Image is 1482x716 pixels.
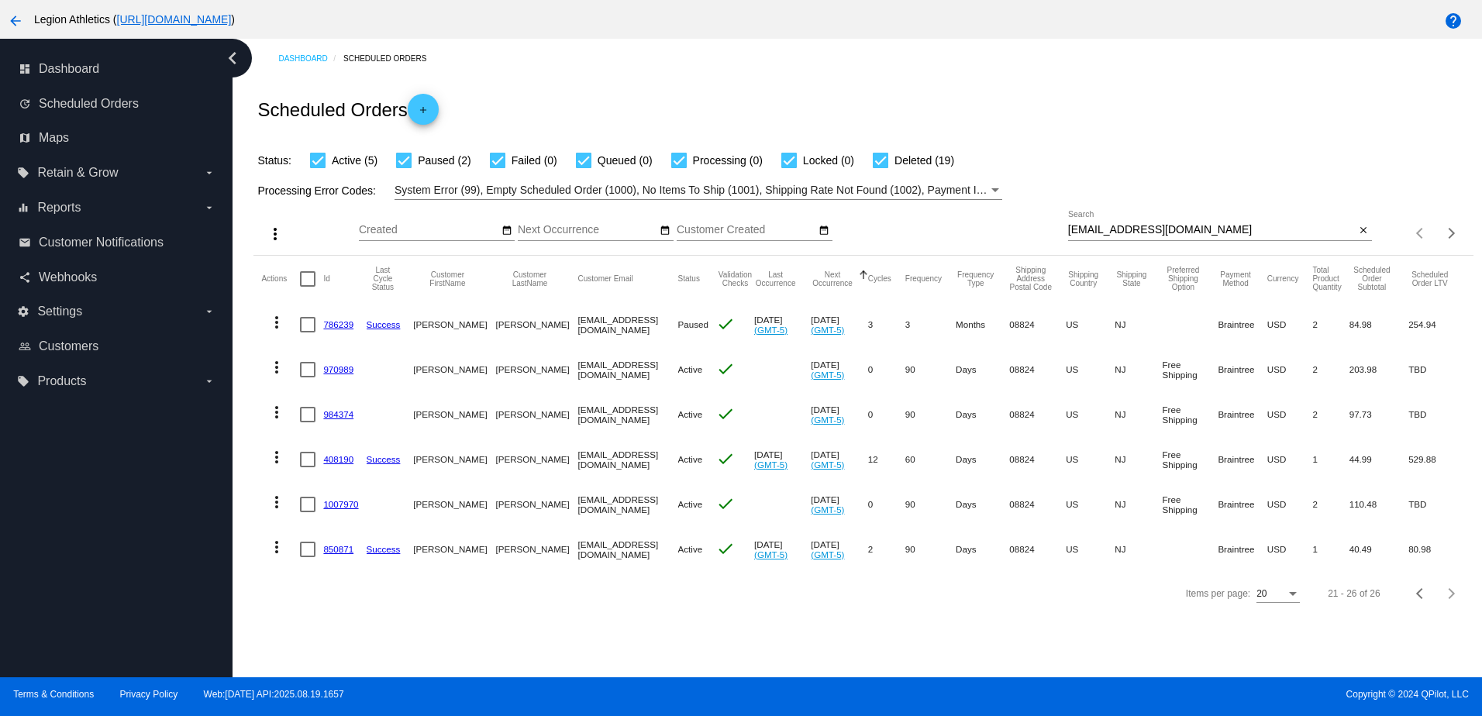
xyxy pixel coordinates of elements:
[1115,392,1162,437] mat-cell: NJ
[678,364,703,374] span: Active
[868,482,905,527] mat-cell: 0
[716,539,735,558] mat-icon: check
[267,313,286,332] mat-icon: more_vert
[266,225,284,243] mat-icon: more_vert
[578,437,678,482] mat-cell: [EMAIL_ADDRESS][DOMAIN_NAME]
[1066,302,1115,347] mat-cell: US
[1312,482,1349,527] mat-cell: 2
[905,437,956,482] mat-cell: 60
[678,319,708,329] span: Paused
[17,201,29,214] i: equalizer
[1066,270,1101,287] button: Change sorting for ShippingCountry
[1408,527,1465,572] mat-cell: 80.98
[811,460,844,470] a: (GMT-5)
[811,325,844,335] a: (GMT-5)
[367,544,401,554] a: Success
[323,409,353,419] a: 984374
[37,305,82,318] span: Settings
[19,57,215,81] a: dashboard Dashboard
[660,225,670,237] mat-icon: date_range
[37,374,86,388] span: Products
[754,302,811,347] mat-cell: [DATE]
[811,527,868,572] mat-cell: [DATE]
[495,347,577,392] mat-cell: [PERSON_NAME]
[1163,392,1218,437] mat-cell: Free Shipping
[1312,347,1349,392] mat-cell: 2
[323,364,353,374] a: 970989
[418,151,470,170] span: Paused (2)
[203,201,215,214] i: arrow_drop_down
[39,339,98,353] span: Customers
[267,403,286,422] mat-icon: more_vert
[267,538,286,556] mat-icon: more_vert
[495,527,577,572] mat-cell: [PERSON_NAME]
[367,266,400,291] button: Change sorting for LastProcessingCycleId
[956,270,995,287] button: Change sorting for FrequencyType
[678,409,703,419] span: Active
[19,132,31,144] i: map
[678,544,703,554] span: Active
[512,151,557,170] span: Failed (0)
[37,201,81,215] span: Reports
[578,347,678,392] mat-cell: [EMAIL_ADDRESS][DOMAIN_NAME]
[1115,270,1148,287] button: Change sorting for ShippingState
[203,375,215,387] i: arrow_drop_down
[1115,437,1162,482] mat-cell: NJ
[868,347,905,392] mat-cell: 0
[359,224,498,236] input: Created
[811,270,854,287] button: Change sorting for NextOccurrenceUtc
[1408,482,1465,527] mat-cell: TBD
[332,151,377,170] span: Active (5)
[495,270,564,287] button: Change sorting for CustomerLastName
[1066,527,1115,572] mat-cell: US
[1267,347,1313,392] mat-cell: USD
[811,370,844,380] a: (GMT-5)
[1256,588,1267,599] span: 20
[754,527,811,572] mat-cell: [DATE]
[1218,302,1267,347] mat-cell: Braintree
[819,225,829,237] mat-icon: date_range
[956,392,1009,437] mat-cell: Days
[956,302,1009,347] mat-cell: Months
[413,437,495,482] mat-cell: [PERSON_NAME]
[598,151,653,170] span: Queued (0)
[413,392,495,437] mat-cell: [PERSON_NAME]
[17,305,29,318] i: settings
[1218,482,1267,527] mat-cell: Braintree
[19,265,215,290] a: share Webhooks
[1009,302,1066,347] mat-cell: 08824
[716,404,735,423] mat-icon: check
[37,166,118,180] span: Retain & Grow
[905,274,942,284] button: Change sorting for Frequency
[716,315,735,333] mat-icon: check
[905,482,956,527] mat-cell: 90
[117,13,232,26] a: [URL][DOMAIN_NAME]
[868,302,905,347] mat-cell: 3
[203,305,215,318] i: arrow_drop_down
[1444,12,1463,30] mat-icon: help
[220,46,245,71] i: chevron_left
[1408,347,1465,392] mat-cell: TBD
[693,151,763,170] span: Processing (0)
[1115,482,1162,527] mat-cell: NJ
[1267,437,1313,482] mat-cell: USD
[19,230,215,255] a: email Customer Notifications
[203,167,215,179] i: arrow_drop_down
[1009,347,1066,392] mat-cell: 08824
[1312,392,1349,437] mat-cell: 2
[495,302,577,347] mat-cell: [PERSON_NAME]
[323,319,353,329] a: 786239
[17,375,29,387] i: local_offer
[754,549,788,559] a: (GMT-5)
[956,527,1009,572] mat-cell: Days
[39,236,164,250] span: Customer Notifications
[495,482,577,527] mat-cell: [PERSON_NAME]
[578,482,678,527] mat-cell: [EMAIL_ADDRESS][DOMAIN_NAME]
[1408,392,1465,437] mat-cell: TBD
[905,392,956,437] mat-cell: 90
[811,347,868,392] mat-cell: [DATE]
[868,527,905,572] mat-cell: 2
[1068,224,1356,236] input: Search
[1218,527,1267,572] mat-cell: Braintree
[1009,392,1066,437] mat-cell: 08824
